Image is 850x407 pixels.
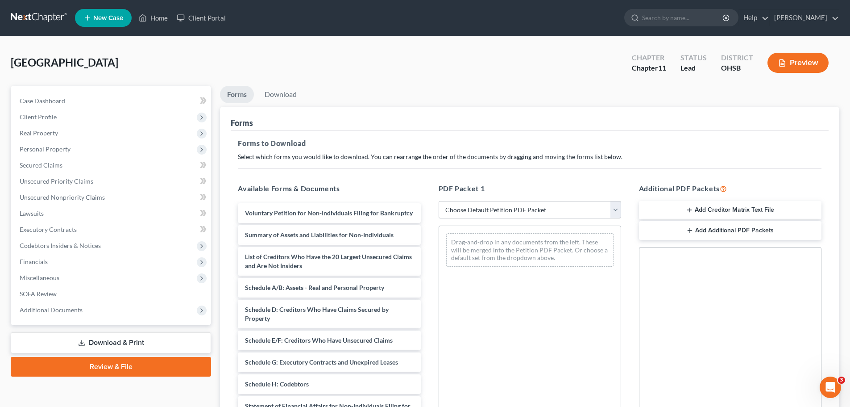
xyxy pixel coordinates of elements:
[134,10,172,26] a: Home
[245,380,309,388] span: Schedule H: Codebtors
[20,97,65,105] span: Case Dashboard
[220,86,254,103] a: Forms
[20,242,101,249] span: Codebtors Insiders & Notices
[20,226,77,233] span: Executory Contracts
[238,138,821,149] h5: Forms to Download
[245,231,394,239] span: Summary of Assets and Liabilities for Non-Individuals
[767,53,829,73] button: Preview
[820,377,841,398] iframe: Intercom live chat
[93,15,123,21] span: New Case
[20,161,62,169] span: Secured Claims
[11,357,211,377] a: Review & File
[770,10,839,26] a: [PERSON_NAME]
[12,222,211,238] a: Executory Contracts
[245,209,413,217] span: Voluntary Petition for Non-Individuals Filing for Bankruptcy
[20,113,57,121] span: Client Profile
[12,286,211,302] a: SOFA Review
[680,63,707,73] div: Lead
[12,173,211,189] a: Unsecured Priority Claims
[721,53,753,63] div: District
[245,336,393,344] span: Schedule E/F: Creditors Who Have Unsecured Claims
[12,93,211,109] a: Case Dashboard
[20,274,59,281] span: Miscellaneous
[11,56,118,69] span: [GEOGRAPHIC_DATA]
[11,332,211,353] a: Download & Print
[639,201,821,220] button: Add Creditor Matrix Text File
[20,258,48,265] span: Financials
[838,377,845,384] span: 3
[721,63,753,73] div: OHSB
[632,63,666,73] div: Chapter
[20,290,57,298] span: SOFA Review
[20,177,93,185] span: Unsecured Priority Claims
[12,206,211,222] a: Lawsuits
[245,306,389,322] span: Schedule D: Creditors Who Have Claims Secured by Property
[642,9,724,26] input: Search by name...
[446,233,614,267] div: Drag-and-drop in any documents from the left. These will be merged into the Petition PDF Packet. ...
[238,152,821,161] p: Select which forms you would like to download. You can rearrange the order of the documents by dr...
[639,221,821,240] button: Add Additional PDF Packets
[172,10,230,26] a: Client Portal
[439,183,621,194] h5: PDF Packet 1
[680,53,707,63] div: Status
[231,117,253,128] div: Forms
[20,193,105,201] span: Unsecured Nonpriority Claims
[257,86,304,103] a: Download
[12,157,211,173] a: Secured Claims
[739,10,769,26] a: Help
[632,53,666,63] div: Chapter
[238,183,420,194] h5: Available Forms & Documents
[639,183,821,194] h5: Additional PDF Packets
[12,189,211,206] a: Unsecured Nonpriority Claims
[20,129,58,137] span: Real Property
[20,306,83,314] span: Additional Documents
[20,145,70,153] span: Personal Property
[658,63,666,72] span: 11
[20,210,44,217] span: Lawsuits
[245,284,384,291] span: Schedule A/B: Assets - Real and Personal Property
[245,253,412,269] span: List of Creditors Who Have the 20 Largest Unsecured Claims and Are Not Insiders
[245,358,398,366] span: Schedule G: Executory Contracts and Unexpired Leases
